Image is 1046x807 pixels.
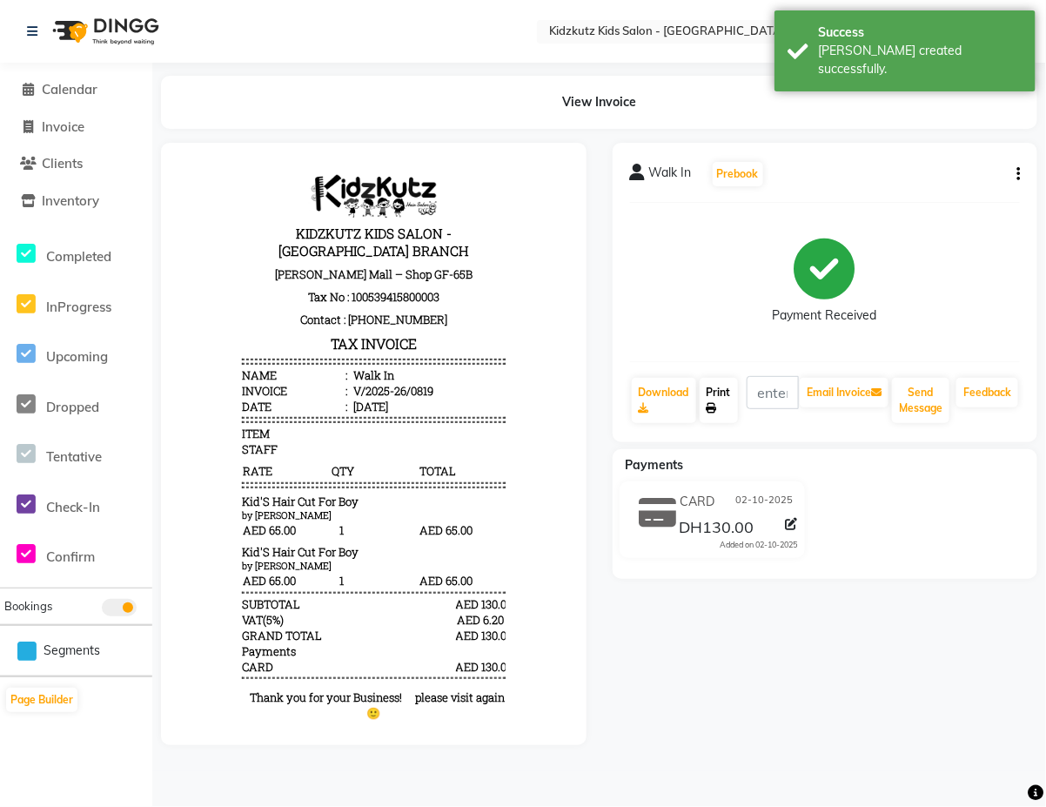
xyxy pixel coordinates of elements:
[64,171,326,196] h3: TAX INVOICE
[736,493,794,511] span: 02-10-2025
[278,467,327,483] div: AED 130.00
[773,307,877,326] div: Payment Received
[64,400,153,412] small: by [PERSON_NAME]
[88,452,102,467] span: 5%
[278,499,327,514] div: AED 130.00
[649,164,692,188] span: Walk In
[4,154,148,174] a: Clients
[64,384,180,400] span: Kid'S Hair Cut For Boy
[171,223,255,239] div: V/2025-26/0819
[4,80,148,100] a: Calendar
[44,7,164,56] img: logo
[44,642,100,660] span: Segments
[64,148,326,171] p: Contact : [PHONE_NUMBER]
[167,239,169,254] span: :
[64,103,326,125] p: [PERSON_NAME] Mall – Shop GF-65B
[680,493,714,511] span: CARD
[64,452,84,467] span: VAT
[64,302,150,319] span: RATE
[46,399,99,415] span: Dropped
[64,223,169,239] div: Invoice
[240,412,326,429] span: AED 65.00
[240,302,326,319] span: TOTAL
[818,42,1023,78] div: Bill created successfully.
[171,207,216,223] div: Walk In
[721,539,798,551] div: Added on 02-10-2025
[818,24,1023,42] div: Success
[46,299,111,315] span: InProgress
[64,412,150,429] span: AED 65.00
[42,81,97,98] span: Calendar
[64,281,99,297] span: STAFF
[4,192,148,212] a: Inventory
[152,361,238,379] span: 1
[64,499,95,514] span: CARD
[64,529,326,561] p: ‎ ‎ ‎ Thank you for your Business!‎ ‎ ‎ ‎ ‎ please visit again 🙂
[64,436,122,452] div: SUBTOTAL
[892,378,949,423] button: Send Message
[6,688,77,712] button: Page Builder
[64,467,144,483] div: GRAND TOTAL
[64,561,326,576] div: Generated By : at [DATE] 11:30 AM
[679,517,754,541] span: DH130.00
[64,333,180,349] span: Kid'S Hair Cut For Boy
[956,378,1018,407] a: Feedback
[167,223,169,239] span: :
[713,162,763,186] button: Prebook
[4,599,52,613] span: Bookings
[632,378,696,423] a: Download
[46,548,95,565] span: Confirm
[152,302,238,319] span: QTY
[64,361,150,379] span: AED 65.00
[46,348,108,365] span: Upcoming
[42,192,99,209] span: Inventory
[152,412,238,429] span: 1
[42,118,84,135] span: Invoice
[64,207,169,223] div: Name
[278,452,327,467] div: AED 6.20
[240,361,326,379] span: AED 65.00
[64,125,326,148] p: Tax No : 100539415800003
[64,61,326,103] h3: KIDZKUTZ KIDS SALON - [GEOGRAPHIC_DATA] BRANCH
[167,207,169,223] span: :
[42,155,83,171] span: Clients
[4,118,148,138] a: Invoice
[130,14,260,57] img: file_1752475529546.jpg
[64,239,169,254] div: Date
[64,483,117,499] div: Payments
[278,436,327,452] div: AED 130.00
[64,266,91,281] span: ITEM
[800,378,888,407] button: Email Invoice
[161,76,1037,129] div: View Invoice
[626,457,684,473] span: Payments
[171,561,199,576] span: Sales
[747,376,800,409] input: enter email
[46,448,102,465] span: Tentative
[64,349,153,361] small: by [PERSON_NAME]
[46,499,100,515] span: Check-In
[64,452,105,467] div: ( )
[171,239,210,254] div: [DATE]
[700,378,738,423] a: Print
[46,248,111,265] span: Completed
